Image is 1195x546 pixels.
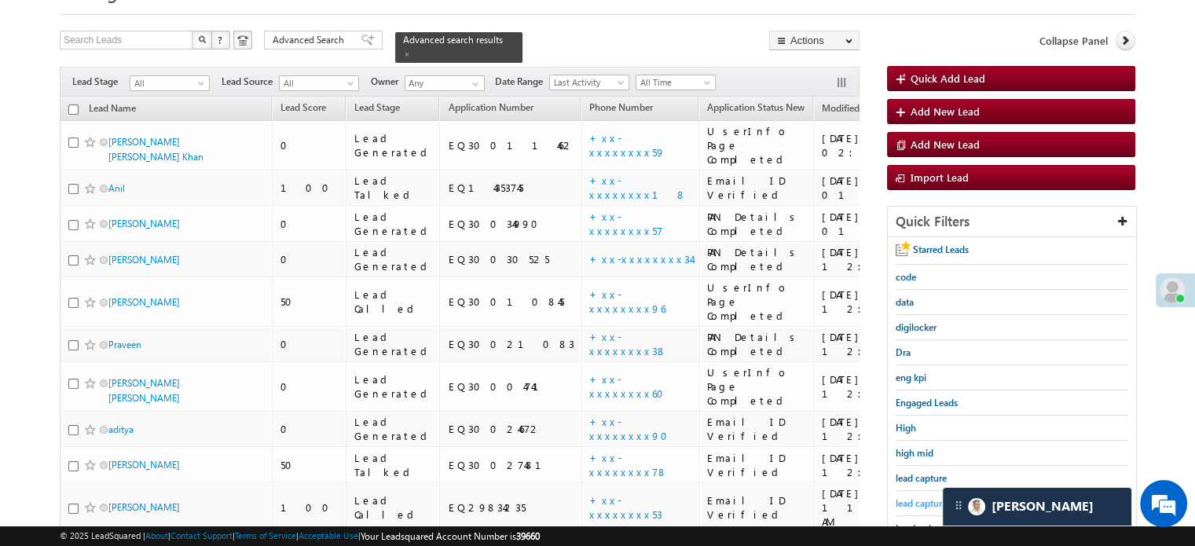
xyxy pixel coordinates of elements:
div: EQ30011462 [448,138,574,152]
span: Owner [371,75,405,89]
a: [PERSON_NAME] [108,218,180,229]
span: ? [218,33,225,46]
span: Application Number [448,101,533,113]
div: Lead Generated [354,131,433,159]
button: Actions [769,31,860,50]
a: +xx-xxxxxxxx78 [589,451,668,478]
span: Lead Source [222,75,279,89]
div: PAN Details Completed [707,330,806,358]
span: code [896,271,916,283]
span: Import Lead [911,170,969,184]
a: Terms of Service [235,530,296,541]
a: +xx-xxxxxxxx38 [589,330,667,357]
span: 39660 [516,530,540,542]
div: Email ID Verified [707,493,806,522]
div: Quick Filters [888,207,1136,237]
div: 100 [280,500,339,515]
a: Lead Name [81,100,144,120]
a: +xx-xxxxxxxx34 [589,252,691,266]
a: +xx-xxxxxxxx90 [589,415,677,442]
a: [PERSON_NAME] [108,459,180,471]
div: 0 [280,138,339,152]
span: High [896,422,916,434]
span: Dra [896,346,911,358]
span: Carter [992,499,1094,514]
span: Last Activity [550,75,625,90]
a: +xx-xxxxxxxx96 [589,288,665,315]
div: 0 [280,337,339,351]
span: Starred Leads [913,244,969,255]
span: data [896,296,914,308]
div: Lead Talked [354,451,433,479]
span: Advanced Search [273,33,349,47]
a: aditya [108,423,134,435]
div: Email ID Verified [707,174,806,202]
div: Minimize live chat window [258,8,295,46]
div: [DATE] 11:57 AM [822,486,920,529]
a: About [145,530,168,541]
div: [DATE] 12:22 PM [822,330,920,358]
div: [DATE] 12:06 PM [822,451,920,479]
div: EQ30024672 [448,422,574,436]
img: carter-drag [952,499,965,511]
span: All [280,76,354,90]
a: [PERSON_NAME] [108,501,180,513]
span: lead capture [896,472,947,484]
button: ? [211,31,230,49]
textarea: Type your message and hit 'Enter' [20,145,287,414]
span: Date Range [495,75,549,89]
a: Show All Items [464,76,483,92]
input: Check all records [68,104,79,115]
div: 0 [280,252,339,266]
div: [DATE] 12:26 PM [822,288,920,316]
a: [PERSON_NAME] [108,296,180,308]
a: Last Activity [549,75,629,90]
div: 0 [280,379,339,394]
span: Lead Stage [72,75,130,89]
a: +xx-xxxxxxxx59 [589,131,665,159]
div: EQ30010845 [448,295,574,309]
a: Contact Support [170,530,233,541]
div: UserInfo Page Completed [707,365,806,408]
div: [DATE] 01:48 PM [822,174,920,202]
span: Phone Number [589,101,653,113]
a: Application Number [440,99,541,119]
div: EQ30021083 [448,337,574,351]
div: UserInfo Page Completed [707,280,806,323]
div: 0 [280,217,339,231]
a: Modified On (sorted descending) [814,99,897,119]
a: [PERSON_NAME] [PERSON_NAME] Khan [108,136,203,163]
div: [DATE] 02:30 PM [822,131,920,159]
a: +xx-xxxxxxxx53 [589,493,662,521]
span: All Time [636,75,711,90]
div: Lead Generated [354,210,433,238]
a: Anil [108,182,125,194]
span: Quick Add Lead [911,71,985,85]
div: EQ30027481 [448,458,574,472]
img: Carter [968,498,985,515]
em: Start Chat [214,427,285,449]
a: Application Status New [699,99,812,119]
div: 0 [280,422,339,436]
span: Add New Lead [911,104,980,118]
span: Application Status New [707,101,805,113]
div: EQ14353745 [448,181,574,195]
span: digilocker [896,321,937,333]
div: Email ID Verified [707,451,806,479]
span: Your Leadsquared Account Number is [361,530,540,542]
span: lead capture new [896,497,966,509]
a: [PERSON_NAME] [108,254,180,266]
input: Type to Search [405,75,485,91]
a: Praveen [108,339,141,350]
span: Modified On [822,102,874,114]
div: carter-dragCarter[PERSON_NAME] [942,487,1132,526]
span: high mid [896,447,933,459]
div: EQ30004741 [448,379,574,394]
div: [DATE] 12:22 PM [822,372,920,401]
div: Lead Called [354,493,433,522]
div: Lead Talked [354,174,433,202]
img: d_60004797649_company_0_60004797649 [27,82,66,103]
div: Lead Generated [354,415,433,443]
a: Phone Number [581,99,661,119]
span: Add New Lead [911,137,980,151]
